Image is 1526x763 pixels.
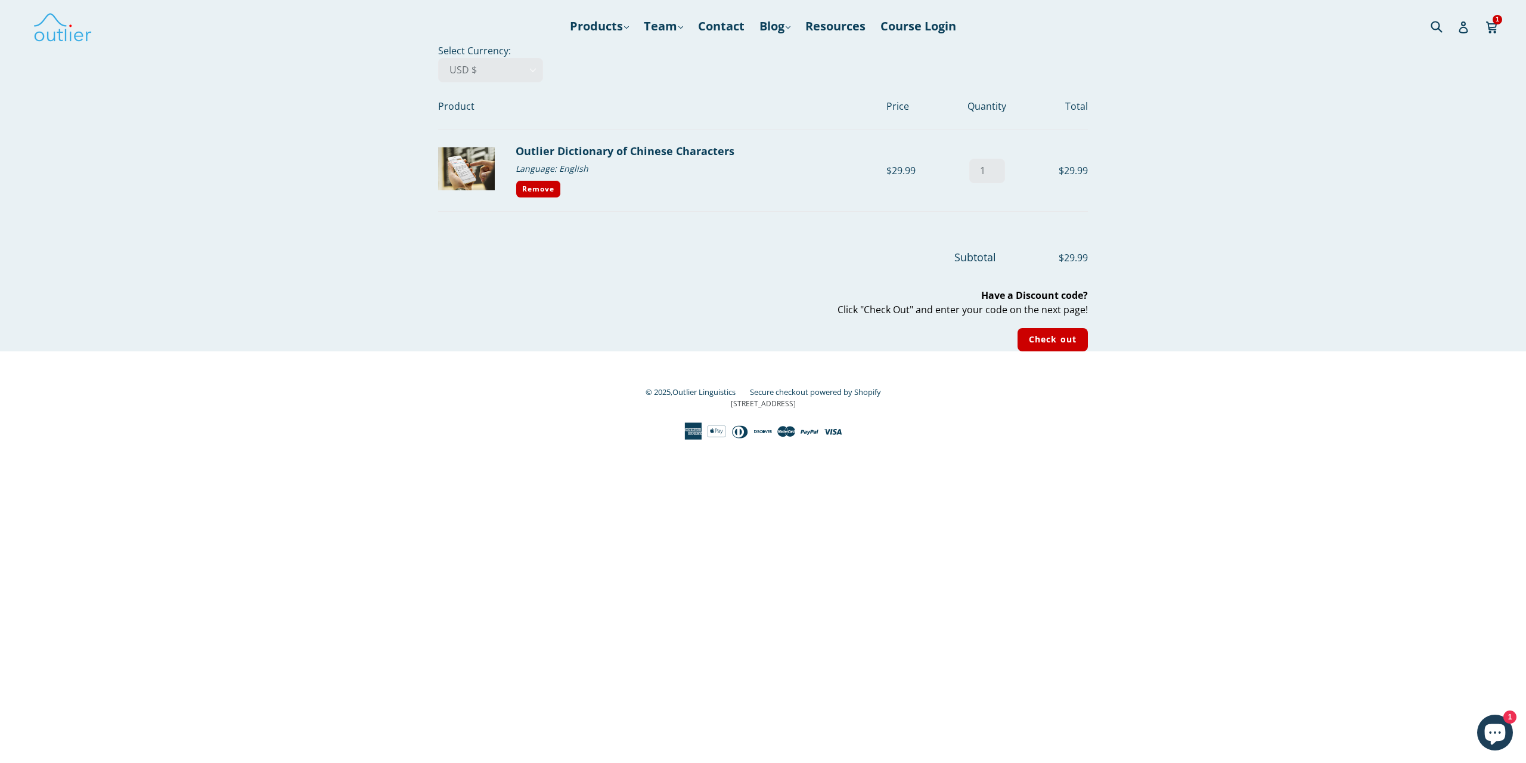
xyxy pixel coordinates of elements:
small: © 2025, [646,387,748,397]
th: Quantity [947,82,1028,130]
a: Products [564,16,635,37]
p: [STREET_ADDRESS] [438,399,1088,409]
th: Price [886,82,947,130]
div: Select Currency: [405,44,1121,351]
inbox-online-store-chat: Shopify online store chat [1474,715,1516,753]
input: Check out [1018,328,1088,351]
p: Click "Check Out" and enter your code on the next page! [438,288,1088,317]
a: Resources [799,16,871,37]
img: Outlier Dictionary of Chinese Characters - English [438,147,495,190]
a: Outlier Dictionary of Chinese Characters [516,144,734,158]
a: 1 [1485,13,1499,40]
img: Outlier Linguistics [33,9,92,44]
a: Secure checkout powered by Shopify [750,387,881,397]
span: 1 [1493,15,1502,24]
a: Course Login [874,16,962,37]
span: $29.99 [998,251,1088,265]
th: Total [1027,82,1088,130]
div: $29.99 [886,163,947,178]
b: Have a Discount code? [981,289,1088,302]
a: Team [638,16,689,37]
a: Contact [692,16,750,37]
input: Search [1428,14,1460,38]
a: Blog [753,16,796,37]
div: $29.99 [1027,163,1088,178]
div: Language: English [516,159,877,178]
a: Outlier Linguistics [672,387,736,397]
th: Product [438,82,886,130]
a: Remove [516,180,561,198]
span: Subtotal [954,250,996,264]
